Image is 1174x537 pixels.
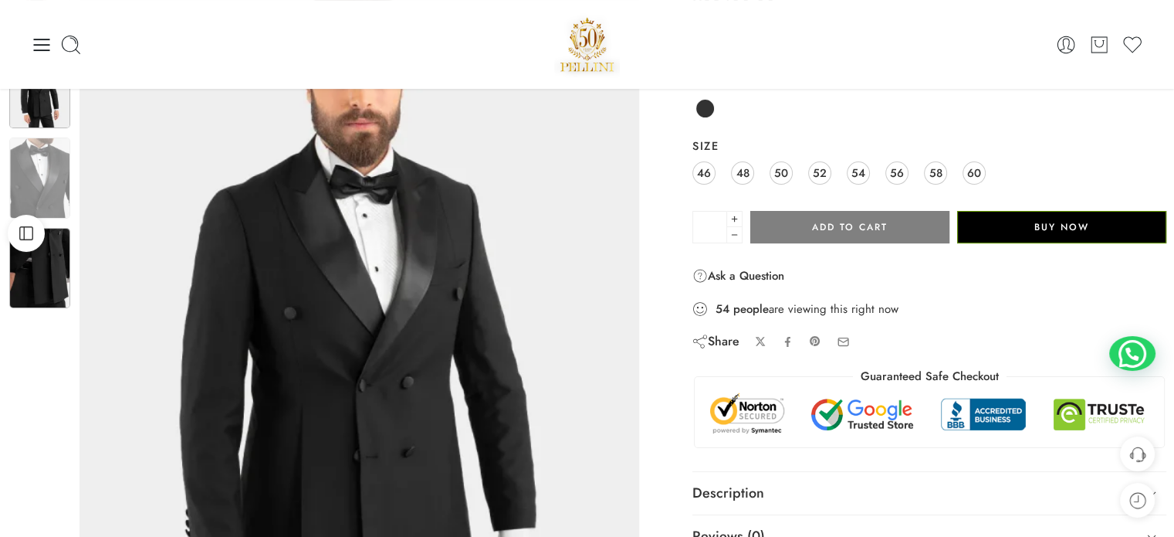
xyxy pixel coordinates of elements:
div: are viewing this right now [692,301,1166,318]
span: 60 [967,162,981,183]
a: Cart [1088,34,1110,56]
a: Pellini - [554,12,621,77]
a: 54 [847,161,870,185]
a: Description [692,472,1166,515]
a: 48 [731,161,754,185]
a: 56 [885,161,908,185]
img: Pellini [554,12,621,77]
img: Ceremony Website 2Artboard 61 [9,138,70,218]
a: Login / Register [1055,34,1077,56]
input: Product quantity [692,211,727,243]
span: 52 [813,162,827,183]
label: Size [692,138,1166,154]
img: Trust [706,393,1152,436]
a: 46 [692,161,716,185]
a: 60 [963,161,986,185]
span: 48 [736,162,749,183]
span: 50 [774,162,788,183]
a: 50 [770,161,793,185]
a: Email to your friends [837,335,850,348]
span: 56 [890,162,904,183]
a: Ask a Question [692,267,784,285]
span: 58 [929,162,942,183]
a: Pin on Pinterest [809,335,821,348]
a: Share on X [755,336,766,348]
button: Add to cart [750,211,949,243]
strong: people [733,301,769,317]
legend: Guaranteed Safe Checkout [853,369,1007,385]
span: 46 [697,162,711,183]
img: Ceremony Website 2Artboard 61 [9,228,70,308]
strong: 54 [716,301,729,317]
div: Share [692,333,739,350]
span: 54 [851,162,865,183]
button: Buy Now [957,211,1166,243]
a: 58 [924,161,947,185]
a: 52 [808,161,831,185]
a: Wishlist [1122,34,1143,56]
a: Share on Facebook [782,336,793,348]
